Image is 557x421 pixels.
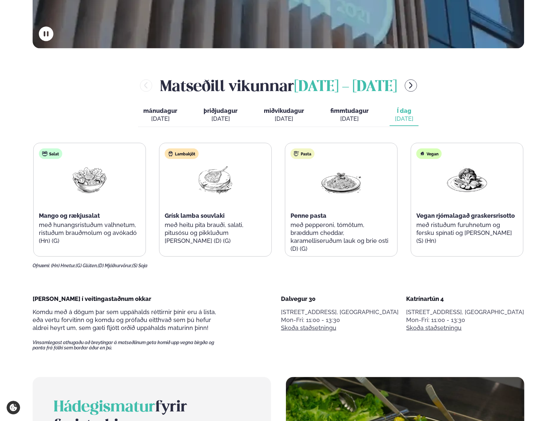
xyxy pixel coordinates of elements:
img: Spagetti.png [320,164,362,195]
span: Grísk lamba souvlaki [165,212,225,219]
span: (S) Soja [132,263,148,268]
span: Í dag [395,107,413,115]
p: með ristuðum furuhnetum og fersku spínati og [PERSON_NAME] (S) (Hn) [416,221,518,245]
a: Skoða staðsetningu [281,324,336,332]
button: þriðjudagur [DATE] [198,104,243,126]
span: Komdu með á dögum þar sem uppáhalds réttirnir þínir eru á lista, eða vertu forvitinn og komdu og ... [33,308,216,331]
div: Pasta [291,148,315,159]
span: þriðjudagur [204,107,237,114]
h2: Matseðill vikunnar [160,75,397,96]
span: Penne pasta [291,212,326,219]
span: mánudagur [143,107,177,114]
span: (Hn) Hnetur, [51,263,76,268]
img: pasta.svg [294,151,299,156]
div: Dalvegur 30 [281,295,399,303]
p: með heitu pita brauði, salati, pitusósu og pikkluðum [PERSON_NAME] (D) (G) [165,221,266,245]
a: Skoða staðsetningu [406,324,462,332]
div: [DATE] [143,115,177,123]
button: miðvikudagur [DATE] [259,104,309,126]
button: mánudagur [DATE] [138,104,182,126]
span: miðvikudagur [264,107,304,114]
span: (D) Mjólkurvörur, [98,263,132,268]
img: Vegan.png [446,164,488,195]
button: menu-btn-right [405,80,417,92]
span: (G) Glúten, [76,263,98,268]
p: [STREET_ADDRESS], [GEOGRAPHIC_DATA] [406,308,524,316]
button: fimmtudagur [DATE] [325,104,374,126]
a: Cookie settings [7,401,20,414]
span: Vegan rjómalagað graskersrisotto [416,212,515,219]
span: Vinsamlegast athugaðu að breytingar á matseðlinum geta komið upp vegna birgða og panta frá fólki ... [33,340,226,350]
img: Lamb.svg [168,151,173,156]
img: salad.svg [42,151,47,156]
img: Salad.png [69,164,111,195]
div: [DATE] [330,115,369,123]
div: [DATE] [264,115,304,123]
span: [PERSON_NAME] í veitingastaðnum okkar [33,295,151,302]
div: [DATE] [395,115,413,123]
div: Mon-Fri: 11:00 - 13:30 [281,316,399,324]
p: með pepperoni, tómötum, bræddum cheddar, karamelliseruðum lauk og brie osti (D) (G) [291,221,392,253]
span: fimmtudagur [330,107,369,114]
span: Hádegismatur [54,400,155,415]
img: Lamb-Meat.png [194,164,237,195]
p: með hunangsristuðum valhnetum, ristuðum brauðmolum og avókadó (Hn) (G) [39,221,140,245]
div: Katrínartún 4 [406,295,524,303]
span: Ofnæmi: [33,263,50,268]
div: Salat [39,148,62,159]
button: Í dag [DATE] [390,104,419,126]
div: [DATE] [204,115,237,123]
div: Vegan [416,148,442,159]
span: Mango og rækjusalat [39,212,100,219]
div: Lambakjöt [165,148,199,159]
p: [STREET_ADDRESS], [GEOGRAPHIC_DATA] [281,308,399,316]
div: Mon-Fri: 11:00 - 13:30 [406,316,524,324]
button: menu-btn-left [140,80,152,92]
img: Vegan.svg [420,151,425,156]
span: [DATE] - [DATE] [294,80,397,94]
